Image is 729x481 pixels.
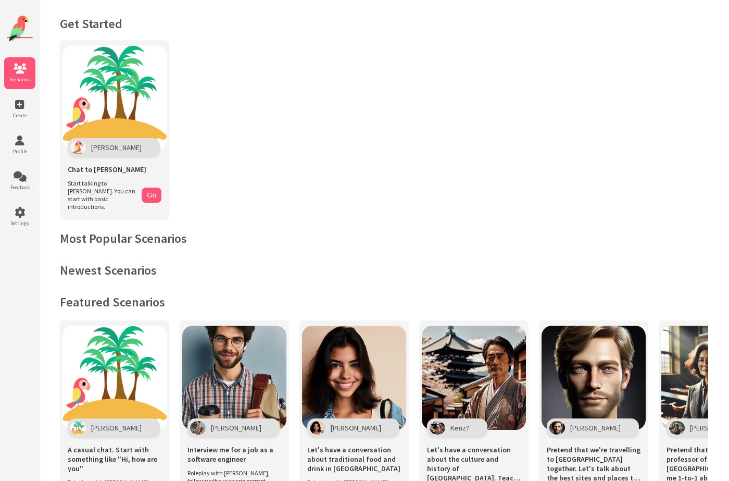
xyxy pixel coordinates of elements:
[307,445,401,473] span: Let's have a conversation about traditional food and drink in [GEOGRAPHIC_DATA]
[70,141,86,154] img: Polly
[142,188,161,203] button: Go
[60,262,708,278] h2: Newest Scenarios
[450,423,469,433] span: Kenz?
[669,421,685,435] img: Character
[422,326,526,430] img: Scenario Image
[91,143,142,152] span: [PERSON_NAME]
[68,445,161,473] span: A casual chat. Start with something like "Hi, how are you"
[302,326,406,430] img: Scenario Image
[91,423,142,433] span: [PERSON_NAME]
[211,423,261,433] span: [PERSON_NAME]
[549,421,565,435] img: Character
[4,76,35,83] span: Scenarios
[4,220,35,227] span: Settings
[182,326,286,430] img: Scenario Image
[68,165,146,174] span: Chat to [PERSON_NAME]
[4,148,35,155] span: Profile
[542,326,646,430] img: Scenario Image
[190,421,206,435] img: Character
[4,112,35,119] span: Create
[68,179,136,211] span: Start talking to [PERSON_NAME]. You can start with basic introductions.
[7,16,33,42] img: Website Logo
[331,423,381,433] span: [PERSON_NAME]
[4,184,35,191] span: Feedback
[60,294,708,310] h2: Featured Scenarios
[430,421,445,435] img: Character
[60,230,708,246] h2: Most Popular Scenarios
[60,16,708,32] h1: Get Started
[187,445,281,464] span: Interview me for a job as a software engineer
[570,423,621,433] span: [PERSON_NAME]
[310,421,325,435] img: Character
[62,326,167,430] img: Scenario Image
[62,45,167,150] img: Chat with Polly
[70,421,86,435] img: Character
